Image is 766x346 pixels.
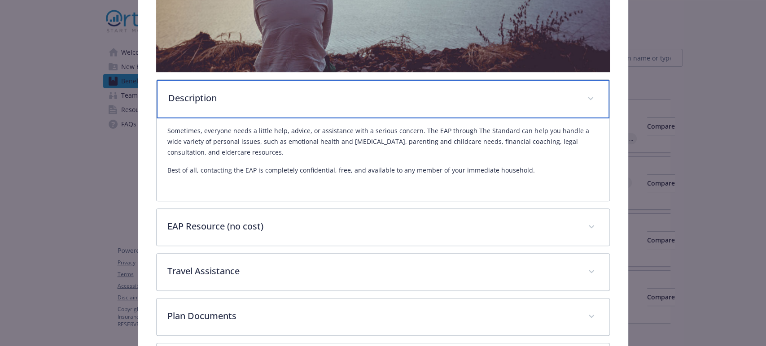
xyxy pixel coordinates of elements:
[157,209,609,246] div: EAP Resource (no cost)
[157,298,609,335] div: Plan Documents
[167,264,577,278] p: Travel Assistance
[157,254,609,290] div: Travel Assistance
[168,91,576,105] p: Description
[167,125,598,158] p: Sometimes, everyone needs a little help, advice, or assistance with a serious concern. The EAP th...
[167,309,577,323] p: Plan Documents
[157,80,609,118] div: Description
[157,118,609,201] div: Description
[167,220,577,233] p: EAP Resource (no cost)
[167,165,598,176] p: Best of all, contacting the EAP is completely confidential, free, and available to any member of ...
